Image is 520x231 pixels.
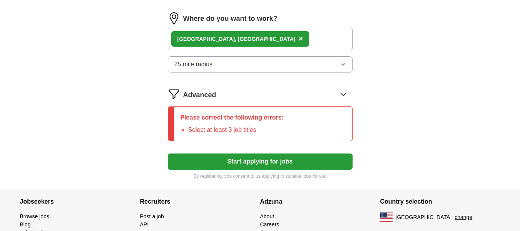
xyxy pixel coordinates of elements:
span: 25 mile radius [174,60,213,69]
span: Advanced [183,90,216,100]
span: [GEOGRAPHIC_DATA] [396,213,452,221]
h4: Country selection [380,191,500,212]
img: filter [168,88,180,100]
p: Please correct the following errors: [181,113,284,122]
button: Start applying for jobs [168,153,353,170]
img: location.png [168,12,180,25]
img: US flag [380,212,393,222]
div: , [GEOGRAPHIC_DATA] [177,35,296,43]
button: × [298,33,303,45]
a: Careers [260,221,279,228]
span: × [298,34,303,43]
a: Browse jobs [20,213,49,219]
a: Blog [20,221,31,228]
li: Select at least 3 job titles [188,125,284,135]
strong: [GEOGRAPHIC_DATA] [177,36,235,42]
button: change [455,213,472,221]
a: API [140,221,149,228]
p: By registering, you consent to us applying to suitable jobs for you [168,173,353,180]
button: 25 mile radius [168,56,353,73]
a: Post a job [140,213,164,219]
label: Where do you want to work? [183,13,278,24]
a: About [260,213,274,219]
